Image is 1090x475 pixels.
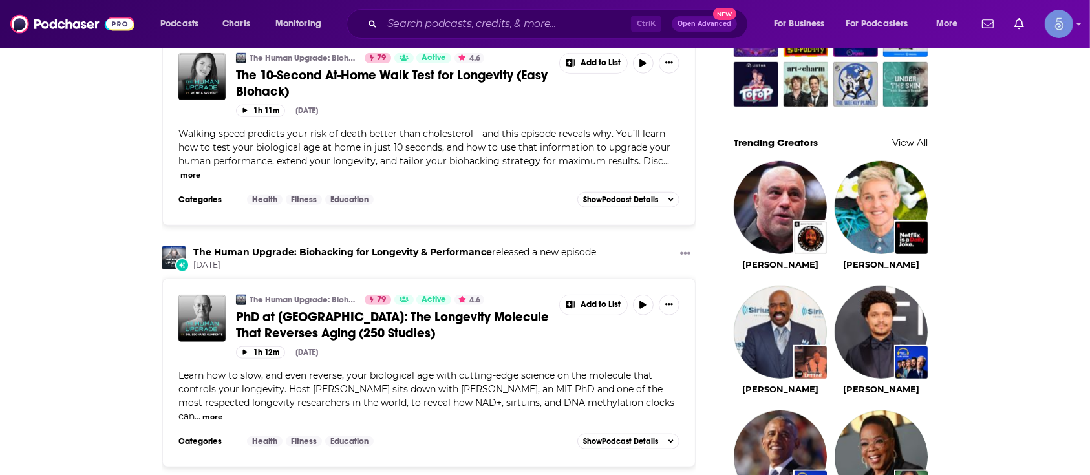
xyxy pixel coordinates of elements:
[236,67,548,100] span: The 10-Second At-Home Walk Test for Longevity (Easy Biohack)
[236,295,246,305] img: The Human Upgrade: Biohacking for Longevity & Performance
[178,53,226,100] img: The 10-Second At-Home Walk Test for Longevity (Easy Biohack)
[581,300,621,310] span: Add to List
[581,58,621,68] span: Add to List
[795,222,827,254] img: The Joe Rogan Experience
[977,13,999,35] a: Show notifications dropdown
[846,15,908,33] span: For Podcasters
[365,295,391,305] a: 79
[659,53,679,74] button: Show More Button
[1045,10,1073,38] img: User Profile
[895,222,928,254] img: Netflix Is A Daily Joke
[10,12,134,36] img: Podchaser - Follow, Share and Rate Podcasts
[247,195,283,205] a: Health
[678,21,731,27] span: Open Advanced
[377,52,386,65] span: 79
[454,295,484,305] button: 4.6
[325,195,374,205] a: Education
[180,170,200,181] button: more
[178,370,674,422] span: Learn how to slow, and even reverse, your biological age with cutting-edge science on the molecul...
[734,286,827,379] img: Steve Harvey
[365,53,391,63] a: 79
[162,246,186,269] img: The Human Upgrade: Biohacking for Longevity & Performance
[784,62,828,107] img: The Art of Charm
[178,436,237,447] h3: Categories
[713,8,736,20] span: New
[250,53,356,63] a: The Human Upgrade: Biohacking for Longevity & Performance
[422,52,446,65] span: Active
[835,161,928,254] img: Ellen DeGeneres
[151,14,215,34] button: open menu
[577,192,679,207] button: ShowPodcast Details
[577,434,679,449] button: ShowPodcast Details
[236,309,549,341] span: PhD at [GEOGRAPHIC_DATA]: The Longevity Molecule That Reverses Aging (250 Studies)
[560,295,627,315] button: Show More Button
[422,293,446,306] span: Active
[454,53,484,63] button: 4.6
[936,15,958,33] span: More
[286,436,322,447] a: Fitness
[236,346,285,359] button: 1h 12m
[663,155,669,167] span: ...
[214,14,258,34] a: Charts
[202,412,222,423] button: more
[416,295,451,305] a: Active
[659,295,679,315] button: Show More Button
[583,437,658,446] span: Show Podcast Details
[222,15,250,33] span: Charts
[765,14,841,34] button: open menu
[892,136,928,149] a: View All
[160,15,198,33] span: Podcasts
[734,136,818,149] a: Trending Creators
[833,62,878,107] a: The Weekly Planet
[236,53,246,63] a: The Human Upgrade: Biohacking for Longevity & Performance
[250,295,356,305] a: The Human Upgrade: Biohacking for Longevity & Performance
[742,384,818,394] a: Steve Harvey
[895,346,928,379] img: The Daily Show: Ears Edition
[795,346,827,379] img: Strawberry Letter
[195,410,200,422] span: ...
[1045,10,1073,38] span: Logged in as Spiral5-G1
[734,161,827,254] img: Joe Rogan
[416,53,451,63] a: Active
[675,246,696,262] button: Show More Button
[377,293,386,306] span: 79
[193,246,596,259] h3: released a new episode
[583,195,658,204] span: Show Podcast Details
[835,286,928,379] img: Trevor Noah
[1009,13,1029,35] a: Show notifications dropdown
[359,9,760,39] div: Search podcasts, credits, & more...
[247,436,283,447] a: Health
[266,14,338,34] button: open menu
[631,16,661,32] span: Ctrl K
[883,62,928,107] img: Under The Skin with Russell Brand
[178,195,237,205] h3: Categories
[236,309,550,341] a: PhD at [GEOGRAPHIC_DATA]: The Longevity Molecule That Reverses Aging (250 Studies)
[742,259,818,269] a: Joe Rogan
[382,14,631,34] input: Search podcasts, credits, & more...
[774,15,825,33] span: For Business
[295,348,318,357] div: [DATE]
[236,105,285,117] button: 1h 11m
[236,67,550,100] a: The 10-Second At-Home Walk Test for Longevity (Easy Biohack)
[843,259,919,269] a: Ellen DeGeneres
[734,62,778,107] img: TOFOP
[843,384,919,394] a: Trevor Noah
[178,295,226,342] img: PhD at MIT: The Longevity Molecule That Reverses Aging (250 Studies)
[560,54,627,73] button: Show More Button
[275,15,321,33] span: Monitoring
[1045,10,1073,38] button: Show profile menu
[286,195,322,205] a: Fitness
